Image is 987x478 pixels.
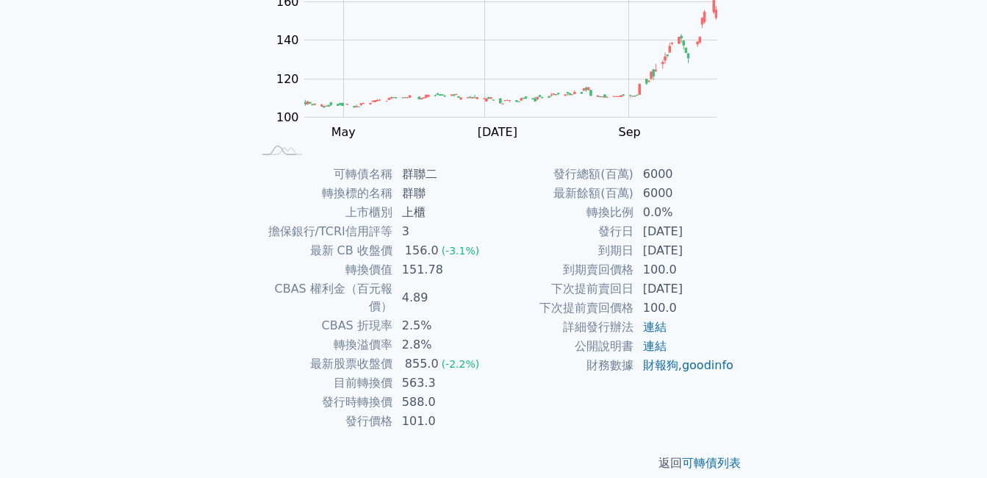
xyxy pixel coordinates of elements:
[331,125,356,139] tspan: May
[253,260,393,279] td: 轉換價值
[253,203,393,222] td: 上市櫃別
[682,358,733,372] a: goodinfo
[634,356,735,375] td: ,
[393,165,494,184] td: 群聯二
[253,241,393,260] td: 最新 CB 收盤價
[253,354,393,374] td: 最新股票收盤價
[253,279,393,316] td: CBAS 權利金（百元報價）
[619,125,641,139] tspan: Sep
[253,184,393,203] td: 轉換標的名稱
[634,260,735,279] td: 100.0
[494,241,634,260] td: 到期日
[494,299,634,318] td: 下次提前賣回價格
[634,222,735,241] td: [DATE]
[442,245,480,257] span: (-3.1%)
[442,358,480,370] span: (-2.2%)
[402,355,442,373] div: 855.0
[253,316,393,335] td: CBAS 折現率
[494,222,634,241] td: 發行日
[634,165,735,184] td: 6000
[393,412,494,431] td: 101.0
[494,279,634,299] td: 下次提前賣回日
[634,299,735,318] td: 100.0
[253,222,393,241] td: 擔保銀行/TCRI信用評等
[402,242,442,260] div: 156.0
[914,407,987,478] div: 聊天小工具
[914,407,987,478] iframe: Chat Widget
[393,184,494,203] td: 群聯
[253,412,393,431] td: 發行價格
[494,260,634,279] td: 到期賣回價格
[393,260,494,279] td: 151.78
[494,356,634,375] td: 財務數據
[393,316,494,335] td: 2.5%
[253,165,393,184] td: 可轉債名稱
[276,72,299,86] tspan: 120
[494,184,634,203] td: 最新餘額(百萬)
[253,374,393,393] td: 目前轉換價
[253,393,393,412] td: 發行時轉換價
[494,203,634,222] td: 轉換比例
[276,33,299,47] tspan: 140
[393,279,494,316] td: 4.89
[634,203,735,222] td: 0.0%
[235,454,753,472] p: 返回
[634,279,735,299] td: [DATE]
[643,339,667,353] a: 連結
[643,358,678,372] a: 財報狗
[494,318,634,337] td: 詳細發行辦法
[478,125,517,139] tspan: [DATE]
[393,393,494,412] td: 588.0
[393,374,494,393] td: 563.3
[634,184,735,203] td: 6000
[393,222,494,241] td: 3
[253,335,393,354] td: 轉換溢價率
[393,335,494,354] td: 2.8%
[634,241,735,260] td: [DATE]
[643,320,667,334] a: 連結
[276,110,299,124] tspan: 100
[393,203,494,222] td: 上櫃
[494,337,634,356] td: 公開說明書
[682,456,741,470] a: 可轉債列表
[494,165,634,184] td: 發行總額(百萬)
